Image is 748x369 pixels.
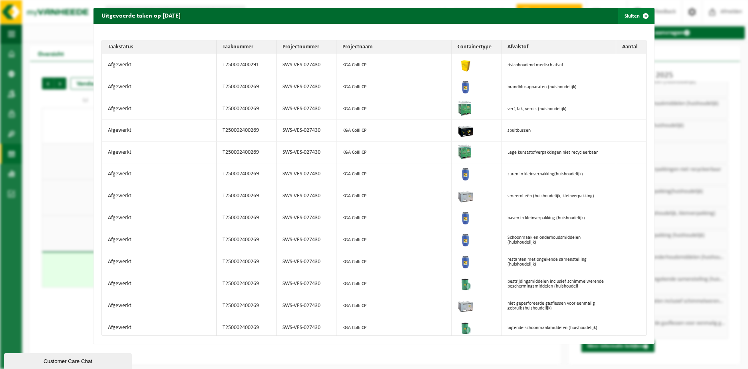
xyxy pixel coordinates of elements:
[458,56,473,72] img: LP-SB-00050-HPE-22
[501,229,616,251] td: Schoonmaak en onderhoudsmiddelen (huishoudelijk)
[336,76,451,98] td: KGA Colli CP
[102,142,217,163] td: Afgewerkt
[102,229,217,251] td: Afgewerkt
[102,317,217,339] td: Afgewerkt
[501,251,616,273] td: restanten met ongekende samenstelling (huishoudelijk)
[277,76,336,98] td: SWS-VES-027430
[4,351,133,369] iframe: chat widget
[102,98,217,120] td: Afgewerkt
[277,229,336,251] td: SWS-VES-027430
[277,251,336,273] td: SWS-VES-027430
[217,273,277,295] td: T250002400269
[217,295,277,317] td: T250002400269
[458,144,472,159] img: PB-HB-1400-HPE-GN-11
[217,40,277,54] th: Taaknummer
[501,185,616,207] td: smeerolieën (huishoudelijk, kleinverpakking)
[277,273,336,295] td: SWS-VES-027430
[277,207,336,229] td: SWS-VES-027430
[458,100,472,116] img: PB-HB-1400-HPE-GN-11
[458,187,473,203] img: PB-LB-0680-HPE-GY-11
[501,54,616,76] td: risicohoudend medisch afval
[277,295,336,317] td: SWS-VES-027430
[102,54,217,76] td: Afgewerkt
[93,8,189,23] h2: Uitgevoerde taken op [DATE]
[458,231,473,247] img: PB-OT-0120-HPE-00-02
[217,251,277,273] td: T250002400269
[102,40,217,54] th: Taakstatus
[501,317,616,339] td: bijtende schoonmaakmiddelen (huishoudelijk)
[217,54,277,76] td: T250002400291
[458,319,473,335] img: PB-OT-0200-MET-00-02
[102,163,217,185] td: Afgewerkt
[217,185,277,207] td: T250002400269
[102,273,217,295] td: Afgewerkt
[277,120,336,142] td: SWS-VES-027430
[501,207,616,229] td: basen in kleinverpakking (huishoudelijk)
[102,185,217,207] td: Afgewerkt
[217,120,277,142] td: T250002400269
[336,40,451,54] th: Projectnaam
[336,207,451,229] td: KGA Colli CP
[501,163,616,185] td: zuren in kleinverpakking(huishoudelijk)
[501,295,616,317] td: niet geperforeerde gasflessen voor eenmalig gebruik (huishoudelijk)
[458,253,473,269] img: PB-OT-0120-HPE-00-02
[501,142,616,163] td: Lege kunststofverpakkingen niet recycleerbaar
[217,142,277,163] td: T250002400269
[458,275,473,291] img: PB-OT-0200-MET-00-02
[277,98,336,120] td: SWS-VES-027430
[336,185,451,207] td: KGA Colli CP
[217,98,277,120] td: T250002400269
[277,40,336,54] th: Projectnummer
[458,122,473,138] img: PB-LB-0680-HPE-BK-11
[336,273,451,295] td: KGA Colli CP
[501,98,616,120] td: verf, lak, vernis (huishoudelijk)
[336,98,451,120] td: KGA Colli CP
[501,40,616,54] th: Afvalstof
[217,76,277,98] td: T250002400269
[102,295,217,317] td: Afgewerkt
[217,207,277,229] td: T250002400269
[102,207,217,229] td: Afgewerkt
[336,251,451,273] td: KGA Colli CP
[102,120,217,142] td: Afgewerkt
[336,229,451,251] td: KGA Colli CP
[277,163,336,185] td: SWS-VES-027430
[277,54,336,76] td: SWS-VES-027430
[501,273,616,295] td: bestrijdingsmiddelen inclusief schimmelwerende beschermingsmiddelen (huishoudeli
[277,185,336,207] td: SWS-VES-027430
[458,209,473,225] img: PB-OT-0120-HPE-00-02
[336,163,451,185] td: KGA Colli CP
[618,8,654,24] button: Sluiten
[458,165,473,181] img: PB-OT-0120-HPE-00-02
[277,142,336,163] td: SWS-VES-027430
[616,40,646,54] th: Aantal
[336,120,451,142] td: KGA Colli CP
[102,251,217,273] td: Afgewerkt
[277,317,336,339] td: SWS-VES-027430
[336,295,451,317] td: KGA Colli CP
[458,297,473,313] img: PB-LB-0680-HPE-GY-11
[102,76,217,98] td: Afgewerkt
[501,120,616,142] td: spuitbussen
[336,142,451,163] td: KGA Colli CP
[217,163,277,185] td: T250002400269
[336,54,451,76] td: KGA Colli CP
[336,317,451,339] td: KGA Colli CP
[217,229,277,251] td: T250002400269
[217,317,277,339] td: T250002400269
[452,40,501,54] th: Containertype
[501,76,616,98] td: brandblusapparaten (huishoudelijk)
[458,78,473,94] img: PB-OT-0120-HPE-00-02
